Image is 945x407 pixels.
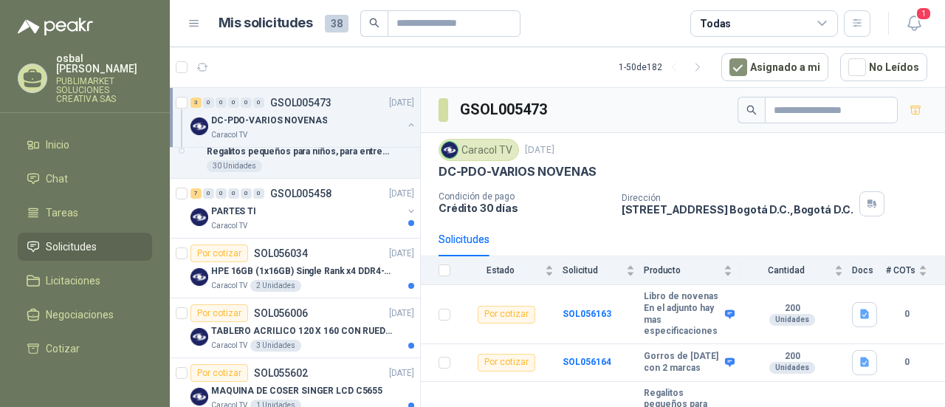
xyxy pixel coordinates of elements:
[741,265,831,276] span: Cantidad
[254,308,308,318] p: SOL056006
[190,188,202,199] div: 7
[170,239,420,298] a: Por cotizarSOL056034[DATE] Company LogoHPE 16GB (1x16GB) Single Rank x4 DDR4-2400Caracol TV2 Unid...
[389,247,414,261] p: [DATE]
[886,256,945,285] th: # COTs
[216,188,227,199] div: 0
[190,98,202,108] div: 3
[46,341,80,357] span: Cotizar
[619,55,709,79] div: 1 - 50 de 182
[46,239,97,255] span: Solicitudes
[840,53,927,81] button: No Leídos
[203,98,214,108] div: 0
[190,117,208,135] img: Company Logo
[190,388,208,406] img: Company Logo
[18,301,152,329] a: Negociaciones
[18,199,152,227] a: Tareas
[241,98,252,108] div: 0
[46,307,114,323] span: Negociaciones
[886,307,927,321] b: 0
[741,256,852,285] th: Cantidad
[563,265,623,276] span: Solicitud
[460,98,549,121] h3: GSOL005473
[253,98,264,108] div: 0
[190,268,208,286] img: Company Logo
[18,267,152,295] a: Licitaciones
[170,119,420,179] a: Por cotizarSOL056165Regalitos pequeños para niños, para entrega en las novenas En el adjunto hay ...
[18,18,93,35] img: Logo peakr
[254,368,308,378] p: SOL055602
[886,355,927,369] b: 0
[46,171,68,187] span: Chat
[644,351,721,374] b: Gorros de [DATE] con 2 marcas
[46,273,100,289] span: Licitaciones
[56,53,152,74] p: osbal [PERSON_NAME]
[741,303,843,315] b: 200
[769,362,815,374] div: Unidades
[228,188,239,199] div: 0
[525,143,554,157] p: [DATE]
[769,314,815,326] div: Unidades
[441,142,458,158] img: Company Logo
[211,280,247,292] p: Caracol TV
[886,265,915,276] span: # COTs
[250,280,301,292] div: 2 Unidades
[389,366,414,380] p: [DATE]
[721,53,828,81] button: Asignado a mi
[219,13,313,34] h1: Mis solicitudes
[211,129,247,141] p: Caracol TV
[915,7,932,21] span: 1
[459,265,542,276] span: Estado
[563,256,644,285] th: Solicitud
[746,105,757,115] span: search
[207,160,262,172] div: 30 Unidades
[389,307,414,321] p: [DATE]
[439,139,519,161] div: Caracol TV
[389,187,414,201] p: [DATE]
[459,256,563,285] th: Estado
[211,384,382,398] p: MAQUINA DE COSER SINGER LCD C5655
[852,256,886,285] th: Docs
[190,304,248,322] div: Por cotizar
[644,256,741,285] th: Producto
[563,357,611,367] a: SOL056164
[389,96,414,110] p: [DATE]
[644,291,721,337] b: Libro de novenas En el adjunto hay mas especificaciones
[190,208,208,226] img: Company Logo
[270,98,331,108] p: GSOL005473
[18,165,152,193] a: Chat
[211,220,247,232] p: Caracol TV
[439,164,597,179] p: DC-PDO-VARIOS NOVENAS
[250,340,301,352] div: 3 Unidades
[207,145,391,159] p: Regalitos pequeños para niños, para entrega en las novenas En el adjunto hay mas especificaciones
[18,131,152,159] a: Inicio
[700,16,731,32] div: Todas
[46,137,69,153] span: Inicio
[478,306,535,324] div: Por cotizar
[270,188,331,199] p: GSOL005458
[18,335,152,363] a: Cotizar
[190,94,417,141] a: 3 0 0 0 0 0 GSOL005473[DATE] Company LogoDC-PDO-VARIOS NOVENASCaracol TV
[190,364,248,382] div: Por cotizar
[211,340,247,352] p: Caracol TV
[901,10,927,37] button: 1
[228,98,239,108] div: 0
[241,188,252,199] div: 0
[325,15,348,33] span: 38
[439,191,610,202] p: Condición de pago
[254,248,308,259] p: SOL056034
[644,265,721,276] span: Producto
[369,18,379,28] span: search
[741,351,843,363] b: 200
[622,203,853,216] p: [STREET_ADDRESS] Bogotá D.C. , Bogotá D.C.
[190,328,208,346] img: Company Logo
[211,264,395,278] p: HPE 16GB (1x16GB) Single Rank x4 DDR4-2400
[170,298,420,358] a: Por cotizarSOL056006[DATE] Company LogoTABLERO ACRILICO 120 X 160 CON RUEDASCaracol TV3 Unidades
[211,114,327,128] p: DC-PDO-VARIOS NOVENAS
[18,233,152,261] a: Solicitudes
[439,202,610,214] p: Crédito 30 días
[563,309,611,319] a: SOL056163
[46,205,78,221] span: Tareas
[211,205,256,219] p: PARTES TI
